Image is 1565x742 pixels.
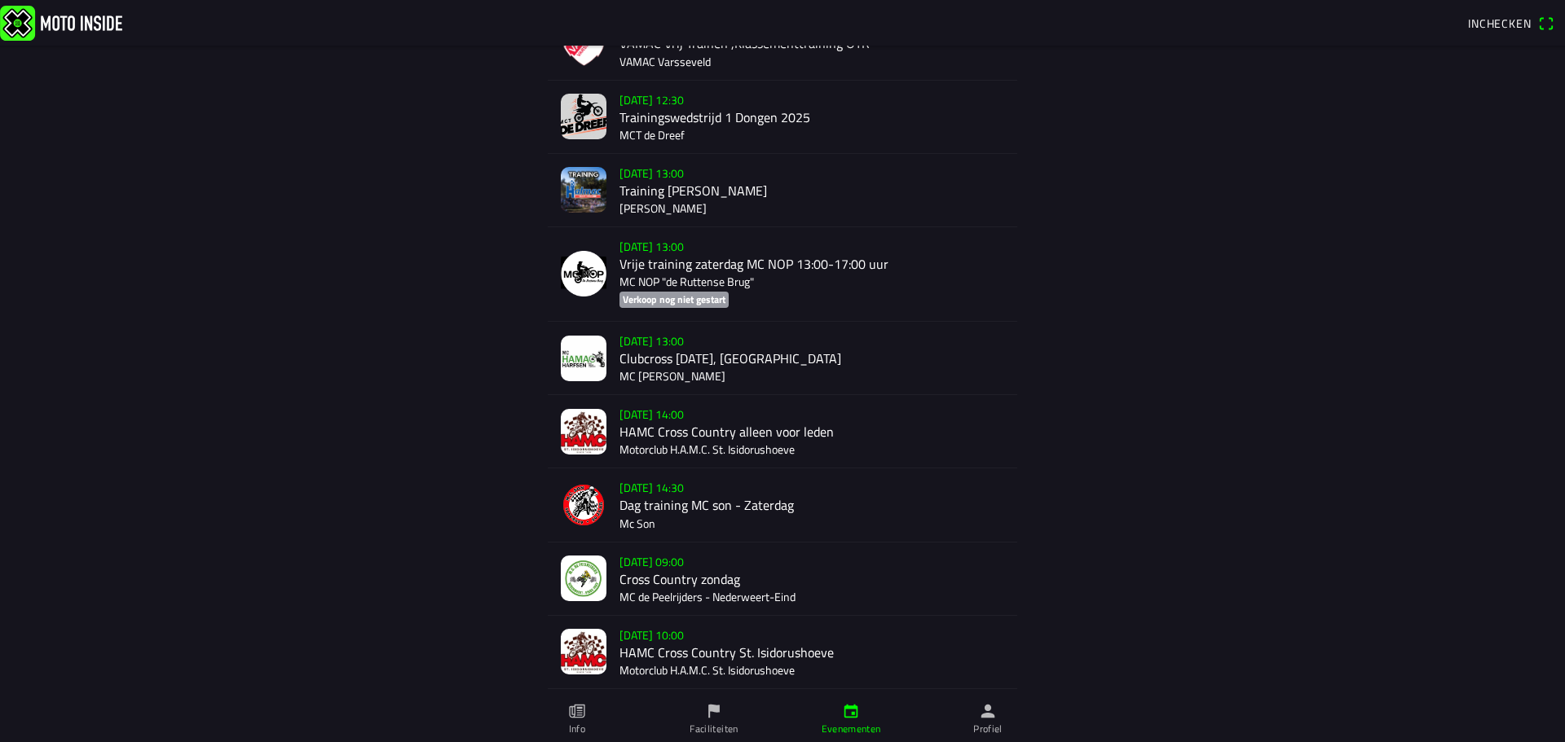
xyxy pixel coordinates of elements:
img: mf9H8d1a5TKedy5ZUBjz7cfp0XTXDcWLaUn258t6.jpg [561,336,606,381]
a: [DATE] 13:00Training [PERSON_NAME][PERSON_NAME] [548,154,1017,227]
a: [DATE] 14:00HAMC Cross Country alleen voor ledenMotorclub H.A.M.C. St. Isidorushoeve [548,395,1017,468]
span: Inchecken [1468,15,1532,32]
img: NjdwpvkGicnr6oC83998ZTDUeXJJ29cK9cmzxz8K.png [561,251,606,296]
ion-label: Evenementen [822,722,881,736]
img: EvUvFkHRCjUaanpzsrlNBQ29kRy5JbMqXp5WfhK8.jpeg [561,629,606,674]
a: [DATE] 12:30Trainingswedstrijd 1 Dongen 2025MCT de Dreef [548,81,1017,154]
a: [DATE] 13:00Clubcross [DATE], [GEOGRAPHIC_DATA]MC [PERSON_NAME] [548,322,1017,395]
img: N3lxsS6Zhak3ei5Q5MtyPEvjHqMuKUUTBqHB2i4g.png [561,167,606,213]
ion-icon: person [979,702,997,720]
a: [DATE] 10:00HAMC Cross Country St. IsidorushoeveMotorclub H.A.M.C. St. Isidorushoeve [548,616,1017,689]
ion-icon: flag [705,702,723,720]
a: [DATE] 09:00Cross Country zondagMC de Peelrijders - Nederweert-Eind [548,542,1017,616]
a: [DATE] 14:30Dag training MC son - ZaterdagMc Son [548,468,1017,542]
a: [DATE] 13:00Vrije training zaterdag MC NOP 13:00-17:00 uurMC NOP "de Ruttense Brug"Verkoop nog ni... [548,227,1017,322]
img: 9BaJ6JzUtSskXF0wpA0g5sW6VKDwpHNSP56K10Zi.jpg [561,555,606,601]
ion-icon: paper [568,702,586,720]
ion-icon: calendar [842,702,860,720]
img: 93T3reSmquxdw3vykz1q1cFWxKRYEtHxrElz4fEm.jpg [561,94,606,139]
img: IfAby9mKD8ktyPe5hoHROIXONCLjirIdTKIgzdDA.jpg [561,409,606,454]
ion-label: Profiel [973,722,1003,736]
ion-label: Info [569,722,585,736]
ion-label: Faciliteiten [690,722,738,736]
img: sfRBxcGZmvZ0K6QUyq9TbY0sbKJYVDoKWVN9jkDZ.png [561,482,606,528]
a: Incheckenqr scanner [1460,9,1562,37]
